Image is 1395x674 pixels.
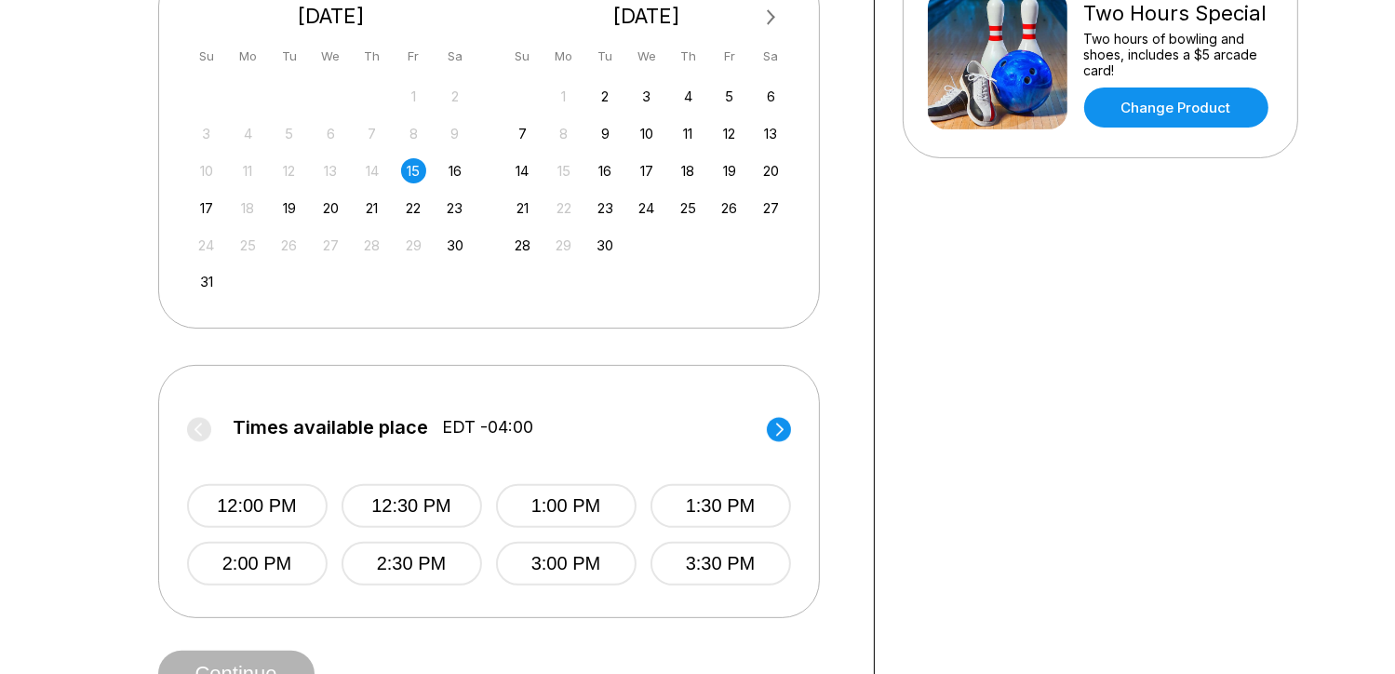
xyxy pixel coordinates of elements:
div: Not available Monday, August 11th, 2025 [235,158,261,183]
div: Choose Sunday, August 17th, 2025 [194,195,219,221]
div: Choose Wednesday, September 3rd, 2025 [634,84,659,109]
div: Choose Tuesday, September 23rd, 2025 [593,195,618,221]
div: month 2025-08 [192,82,471,295]
div: Not available Monday, August 25th, 2025 [235,233,261,258]
div: Not available Friday, August 1st, 2025 [401,84,426,109]
div: Choose Saturday, September 20th, 2025 [758,158,784,183]
div: We [634,44,659,69]
div: Su [510,44,535,69]
div: Choose Tuesday, September 16th, 2025 [593,158,618,183]
button: 1:30 PM [651,484,791,528]
div: Not available Sunday, August 10th, 2025 [194,158,219,183]
div: Choose Friday, September 19th, 2025 [717,158,742,183]
div: Choose Tuesday, September 9th, 2025 [593,121,618,146]
div: Choose Friday, September 12th, 2025 [717,121,742,146]
div: Not available Monday, August 18th, 2025 [235,195,261,221]
div: Choose Saturday, August 30th, 2025 [442,233,467,258]
div: Choose Thursday, September 11th, 2025 [676,121,701,146]
div: Th [359,44,384,69]
div: Choose Friday, September 26th, 2025 [717,195,742,221]
div: Not available Sunday, August 3rd, 2025 [194,121,219,146]
div: month 2025-09 [507,82,786,258]
div: Choose Thursday, September 18th, 2025 [676,158,701,183]
div: Sa [442,44,467,69]
div: Choose Thursday, August 21st, 2025 [359,195,384,221]
div: Choose Friday, September 5th, 2025 [717,84,742,109]
div: Not available Thursday, August 28th, 2025 [359,233,384,258]
div: Su [194,44,219,69]
button: 3:00 PM [496,542,637,586]
div: Choose Saturday, September 6th, 2025 [758,84,784,109]
div: Sa [758,44,784,69]
div: Choose Wednesday, August 20th, 2025 [318,195,343,221]
div: Not available Wednesday, August 6th, 2025 [318,121,343,146]
div: Two hours of bowling and shoes, includes a $5 arcade card! [1084,31,1273,78]
div: Choose Tuesday, September 2nd, 2025 [593,84,618,109]
div: Choose Wednesday, September 17th, 2025 [634,158,659,183]
div: Choose Saturday, August 23rd, 2025 [442,195,467,221]
div: Not available Wednesday, August 27th, 2025 [318,233,343,258]
div: [DATE] [187,4,476,29]
div: Choose Saturday, September 27th, 2025 [758,195,784,221]
div: Choose Sunday, September 28th, 2025 [510,233,535,258]
div: Not available Tuesday, August 26th, 2025 [276,233,302,258]
span: Times available place [234,417,429,438]
div: Not available Monday, September 8th, 2025 [551,121,576,146]
button: 3:30 PM [651,542,791,586]
div: Not available Sunday, August 24th, 2025 [194,233,219,258]
div: Choose Friday, August 22nd, 2025 [401,195,426,221]
div: Choose Saturday, September 13th, 2025 [758,121,784,146]
div: Not available Monday, September 29th, 2025 [551,233,576,258]
div: [DATE] [503,4,791,29]
div: Tu [593,44,618,69]
button: 1:00 PM [496,484,637,528]
div: Not available Monday, August 4th, 2025 [235,121,261,146]
div: Not available Monday, September 1st, 2025 [551,84,576,109]
button: 2:30 PM [342,542,482,586]
div: Fr [717,44,742,69]
a: Change Product [1084,88,1268,128]
div: Choose Wednesday, September 10th, 2025 [634,121,659,146]
button: 2:00 PM [187,542,328,586]
button: Next Month [757,3,786,33]
div: Choose Thursday, September 25th, 2025 [676,195,701,221]
div: Choose Wednesday, September 24th, 2025 [634,195,659,221]
div: Tu [276,44,302,69]
button: 12:00 PM [187,484,328,528]
button: 12:30 PM [342,484,482,528]
div: Fr [401,44,426,69]
div: Choose Tuesday, September 30th, 2025 [593,233,618,258]
div: We [318,44,343,69]
div: Not available Wednesday, August 13th, 2025 [318,158,343,183]
div: Choose Sunday, September 21st, 2025 [510,195,535,221]
div: Mo [551,44,576,69]
div: Not available Saturday, August 2nd, 2025 [442,84,467,109]
div: Not available Friday, August 8th, 2025 [401,121,426,146]
div: Choose Sunday, August 31st, 2025 [194,269,219,294]
div: Choose Sunday, September 7th, 2025 [510,121,535,146]
div: Not available Tuesday, August 5th, 2025 [276,121,302,146]
div: Choose Saturday, August 16th, 2025 [442,158,467,183]
div: Not available Tuesday, August 12th, 2025 [276,158,302,183]
div: Choose Thursday, September 4th, 2025 [676,84,701,109]
div: Choose Sunday, September 14th, 2025 [510,158,535,183]
div: Choose Friday, August 15th, 2025 [401,158,426,183]
div: Not available Friday, August 29th, 2025 [401,233,426,258]
div: Two Hours Special [1084,1,1273,26]
div: Mo [235,44,261,69]
div: Not available Monday, September 22nd, 2025 [551,195,576,221]
div: Not available Thursday, August 14th, 2025 [359,158,384,183]
div: Choose Tuesday, August 19th, 2025 [276,195,302,221]
div: Not available Monday, September 15th, 2025 [551,158,576,183]
div: Not available Saturday, August 9th, 2025 [442,121,467,146]
div: Th [676,44,701,69]
span: EDT -04:00 [443,417,534,438]
div: Not available Thursday, August 7th, 2025 [359,121,384,146]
